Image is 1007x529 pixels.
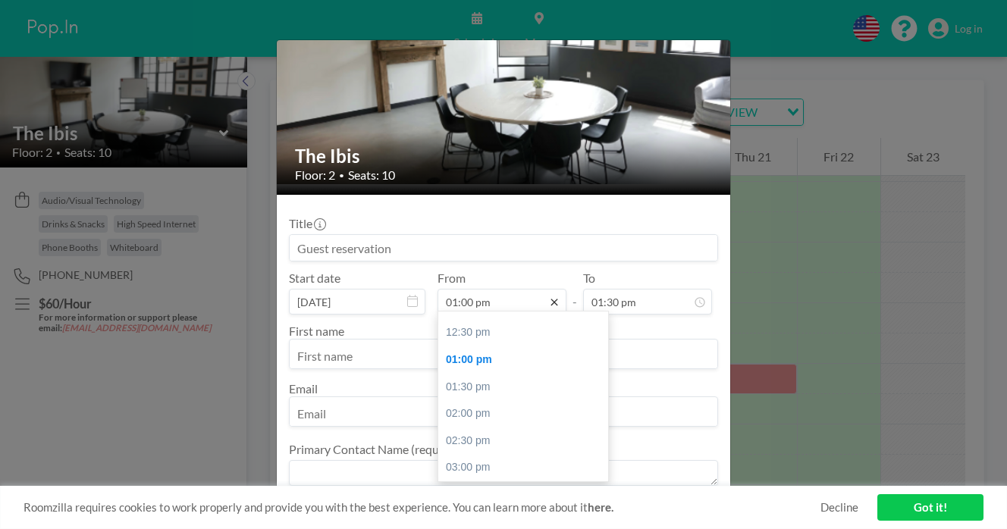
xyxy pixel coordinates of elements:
label: From [438,271,466,286]
a: Decline [820,500,858,515]
label: Start date [289,271,340,286]
input: Email [290,400,717,426]
a: Got it! [877,494,983,521]
input: Guest reservation [290,235,717,261]
div: 02:30 pm [438,427,608,455]
div: 03:30 pm [438,481,608,509]
label: Primary Contact Name (required) [289,442,463,457]
label: To [583,271,595,286]
label: First name [289,324,344,338]
input: First name [290,343,491,368]
a: here. [588,500,613,514]
div: 01:30 pm [438,374,608,401]
span: • [339,170,344,181]
div: 01:00 pm [438,346,608,374]
label: Title [289,216,325,231]
input: Last name [516,343,717,368]
span: Seats: 10 [348,167,395,183]
div: 12:30 pm [438,319,608,346]
div: 03:00 pm [438,454,608,481]
h2: The Ibis [295,145,714,167]
div: 02:00 pm [438,400,608,427]
span: Roomzilla requires cookies to work properly and provide you with the best experience. You can lea... [24,500,820,515]
label: Email [289,381,318,396]
span: - [573,276,577,309]
span: Floor: 2 [295,167,335,183]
